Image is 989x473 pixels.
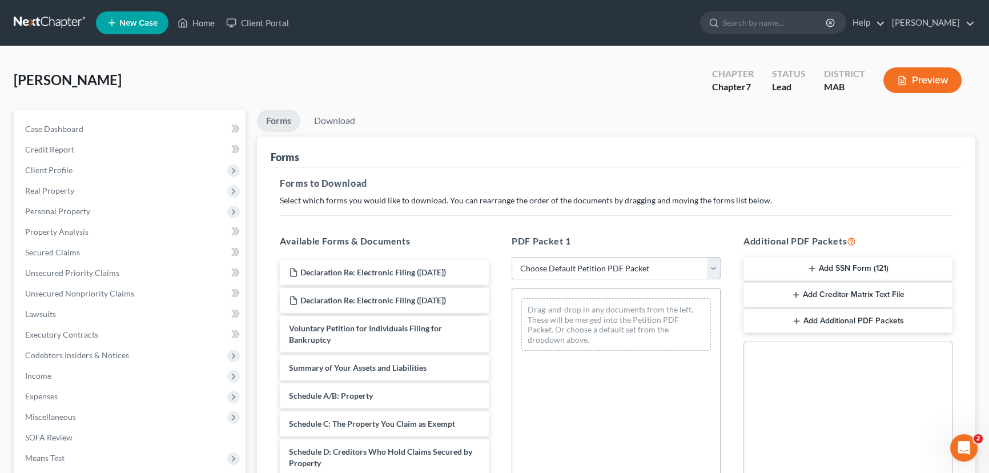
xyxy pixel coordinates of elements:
[16,324,246,345] a: Executory Contracts
[712,67,754,81] div: Chapter
[512,234,721,248] h5: PDF Packet 1
[712,81,754,94] div: Chapter
[772,67,806,81] div: Status
[16,427,246,448] a: SOFA Review
[14,71,122,88] span: [PERSON_NAME]
[743,234,952,248] h5: Additional PDF Packets
[746,81,751,92] span: 7
[305,110,364,132] a: Download
[743,257,952,281] button: Add SSN Form (121)
[16,283,246,304] a: Unsecured Nonpriority Claims
[289,391,373,400] span: Schedule A/B: Property
[743,283,952,307] button: Add Creditor Matrix Text File
[280,195,952,206] p: Select which forms you would like to download. You can rearrange the order of the documents by dr...
[25,145,74,154] span: Credit Report
[883,67,962,93] button: Preview
[521,298,711,351] div: Drag-and-drop in any documents from the left. These will be merged into the Petition PDF Packet. ...
[300,267,446,277] span: Declaration Re: Electronic Filing ([DATE])
[271,150,299,164] div: Forms
[257,110,300,132] a: Forms
[824,67,865,81] div: District
[280,234,489,248] h5: Available Forms & Documents
[25,124,83,134] span: Case Dashboard
[25,206,90,216] span: Personal Property
[289,363,427,372] span: Summary of Your Assets and Liabilities
[289,323,442,344] span: Voluntary Petition for Individuals Filing for Bankruptcy
[25,186,74,195] span: Real Property
[16,222,246,242] a: Property Analysis
[824,81,865,94] div: MAB
[289,419,455,428] span: Schedule C: The Property You Claim as Exempt
[25,412,76,422] span: Miscellaneous
[220,13,295,33] a: Client Portal
[25,165,73,175] span: Client Profile
[25,309,56,319] span: Lawsuits
[16,263,246,283] a: Unsecured Priority Claims
[25,247,80,257] span: Secured Claims
[886,13,975,33] a: [PERSON_NAME]
[847,13,885,33] a: Help
[25,350,129,360] span: Codebtors Insiders & Notices
[25,288,134,298] span: Unsecured Nonpriority Claims
[743,309,952,333] button: Add Additional PDF Packets
[16,139,246,160] a: Credit Report
[16,242,246,263] a: Secured Claims
[289,447,472,468] span: Schedule D: Creditors Who Hold Claims Secured by Property
[119,19,158,27] span: New Case
[280,177,952,190] h5: Forms to Download
[974,434,983,443] span: 2
[25,453,65,463] span: Means Test
[25,268,119,278] span: Unsecured Priority Claims
[16,304,246,324] a: Lawsuits
[25,371,51,380] span: Income
[16,119,246,139] a: Case Dashboard
[723,12,827,33] input: Search by name...
[950,434,978,462] iframe: Intercom live chat
[25,227,89,236] span: Property Analysis
[172,13,220,33] a: Home
[772,81,806,94] div: Lead
[25,330,98,339] span: Executory Contracts
[25,432,73,442] span: SOFA Review
[25,391,58,401] span: Expenses
[300,295,446,305] span: Declaration Re: Electronic Filing ([DATE])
